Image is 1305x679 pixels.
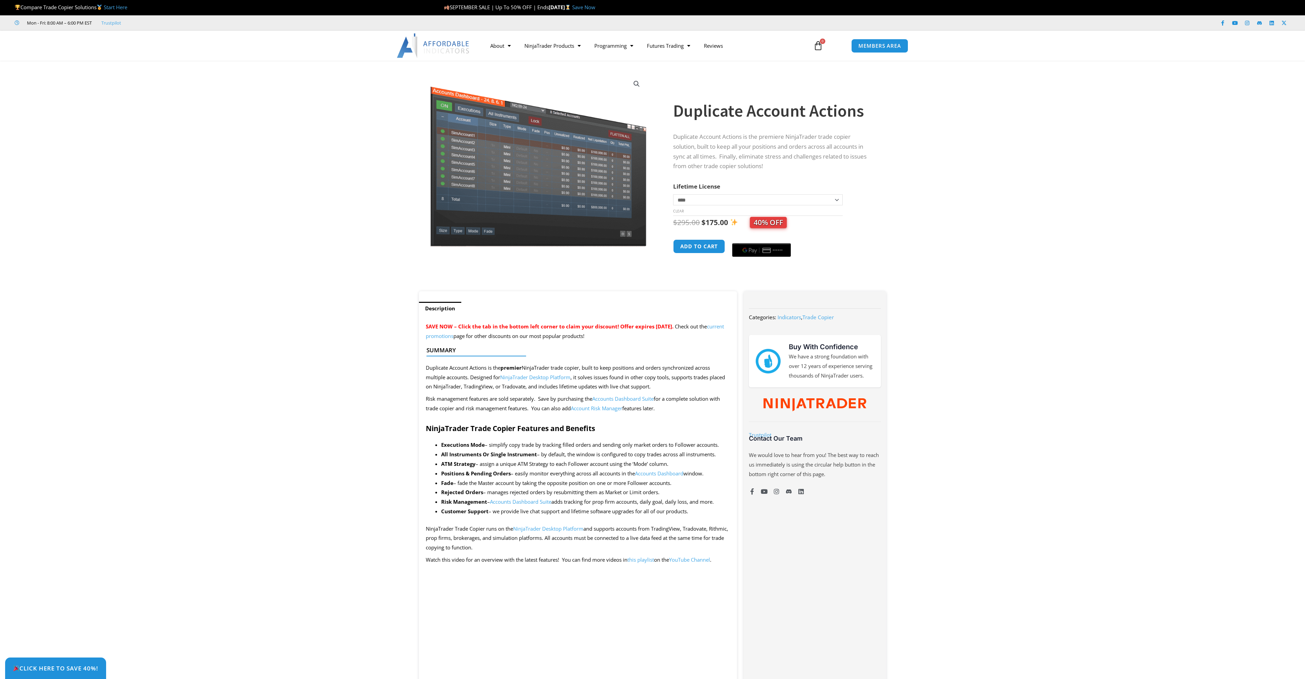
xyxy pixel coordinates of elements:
[483,38,806,54] nav: Menu
[426,394,730,413] p: Risk management features are sold separately. Save by purchasing the for a complete solution with...
[630,78,643,90] a: View full-screen image gallery
[730,219,738,226] img: ✨
[669,556,710,563] a: YouTube Channel
[764,398,866,411] img: NinjaTrader Wordmark color RGB | Affordable Indicators – NinjaTrader
[592,395,654,402] a: Accounts Dashboard Suite
[490,498,551,505] a: Accounts Dashboard Suite
[750,217,787,228] span: 40% OFF
[673,99,872,123] h1: Duplicate Account Actions
[441,459,730,469] li: – assign a unique ATM Strategy to each Follower account using the ‘Mode’ column.
[441,460,476,467] b: ATM Strategy
[426,347,724,354] h4: Summary
[441,440,730,450] li: – simplify copy trade by tracking filled orders and sending only market orders to Follower accounts.
[789,352,874,381] p: We have a strong foundation with over 12 years of experience serving thousands of NinjaTrader users.
[697,38,730,54] a: Reviews
[97,5,102,10] img: 🥇
[441,469,730,478] li: – easily monitor everything across all accounts in the window.
[500,374,570,381] a: NinjaTrader Desktop Platform
[851,39,908,53] a: MEMBERS AREA
[426,323,673,330] span: SAVE NOW – Click the tab in the bottom left corner to claim your discount! Offer expires [DATE].
[673,132,872,172] p: Duplicate Account Actions is the premiere NinjaTrader trade copier solution, built to keep all yo...
[426,424,595,433] strong: NinjaTrader Trade Copier Features and Benefits
[5,658,106,679] a: 🎉Click Here to save 40%!
[731,238,792,239] iframe: Secure payment input frame
[572,4,595,11] a: Save Now
[419,302,461,315] a: Description
[13,665,19,671] img: 🎉
[549,4,572,11] strong: [DATE]
[588,38,640,54] a: Programming
[820,39,825,44] span: 0
[803,36,833,56] a: 0
[518,38,588,54] a: NinjaTrader Products
[802,314,834,321] a: Trade Copier
[426,525,728,551] span: NinjaTrader Trade Copier runs on the and supports accounts from TradingView, Tradovate, Rithmic, ...
[778,314,801,321] a: Indicators
[673,218,700,227] bdi: 295.00
[426,364,725,390] span: Duplicate Account Actions is the NinjaTrader trade copier, built to keep positions and orders syn...
[627,556,654,563] a: this playlist
[441,470,511,477] strong: Positions & Pending Orders
[501,364,522,371] strong: premier
[571,405,622,412] a: Account Risk Manager
[441,441,485,448] strong: Executions Mode
[441,507,730,516] li: – we provide live chat support and lifetime software upgrades for all of our products.
[635,470,683,477] a: Accounts Dashboard
[441,478,730,488] li: – fade the Master account by taking the opposite position on one or more Follower accounts.
[749,434,881,442] h3: Contact Our Team
[773,248,783,253] text: ••••••
[749,451,881,479] p: We would love to hear from you! The best way to reach us immediately is using the circular help b...
[13,665,98,671] span: Click Here to save 40%!
[701,218,728,227] bdi: 175.00
[732,243,791,257] button: Buy with GPay
[441,488,730,497] li: – manages rejected orders by resubmitting them as Market or Limit orders.
[441,451,537,458] strong: All Instruments Or Single Instrument
[429,73,648,247] img: Screenshot 2024-08-26 15414455555
[749,314,776,321] span: Categories:
[673,239,725,253] button: Add to cart
[15,5,20,10] img: 🏆
[756,349,780,373] img: mark thumbs good 43913 | Affordable Indicators – NinjaTrader
[565,5,570,10] img: ⌛
[673,209,684,213] a: Clear options
[426,555,730,565] p: Watch this video for an overview with the latest features! You can find more videos in on the .
[749,431,771,438] a: Trustpilot
[397,33,470,58] img: LogoAI | Affordable Indicators – NinjaTrader
[789,342,874,352] h3: Buy With Confidence
[483,38,518,54] a: About
[673,182,720,190] label: Lifetime License
[858,43,901,48] span: MEMBERS AREA
[441,508,489,515] strong: Customer Support
[441,450,730,459] li: – by default, the window is configured to copy trades across all instruments.
[426,322,730,341] p: Check out the page for other discounts on our most popular products!
[701,218,706,227] span: $
[513,525,583,532] a: NinjaTrader Desktop Platform
[15,4,127,11] span: Compare Trade Copier Solutions
[640,38,697,54] a: Futures Trading
[444,4,549,11] span: SEPTEMBER SALE | Up To 50% OFF | Ends
[441,479,453,486] strong: Fade
[673,218,677,227] span: $
[778,314,834,321] span: ,
[444,5,449,10] img: 🍂
[441,498,487,505] b: Risk Management
[101,19,121,27] a: Trustpilot
[25,19,92,27] span: Mon - Fri: 8:00 AM – 6:00 PM EST
[441,489,483,496] b: Rejected Orders
[104,4,127,11] a: Start Here
[441,497,730,507] li: – adds tracking for prop firm accounts, daily goal, daily loss, and more.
